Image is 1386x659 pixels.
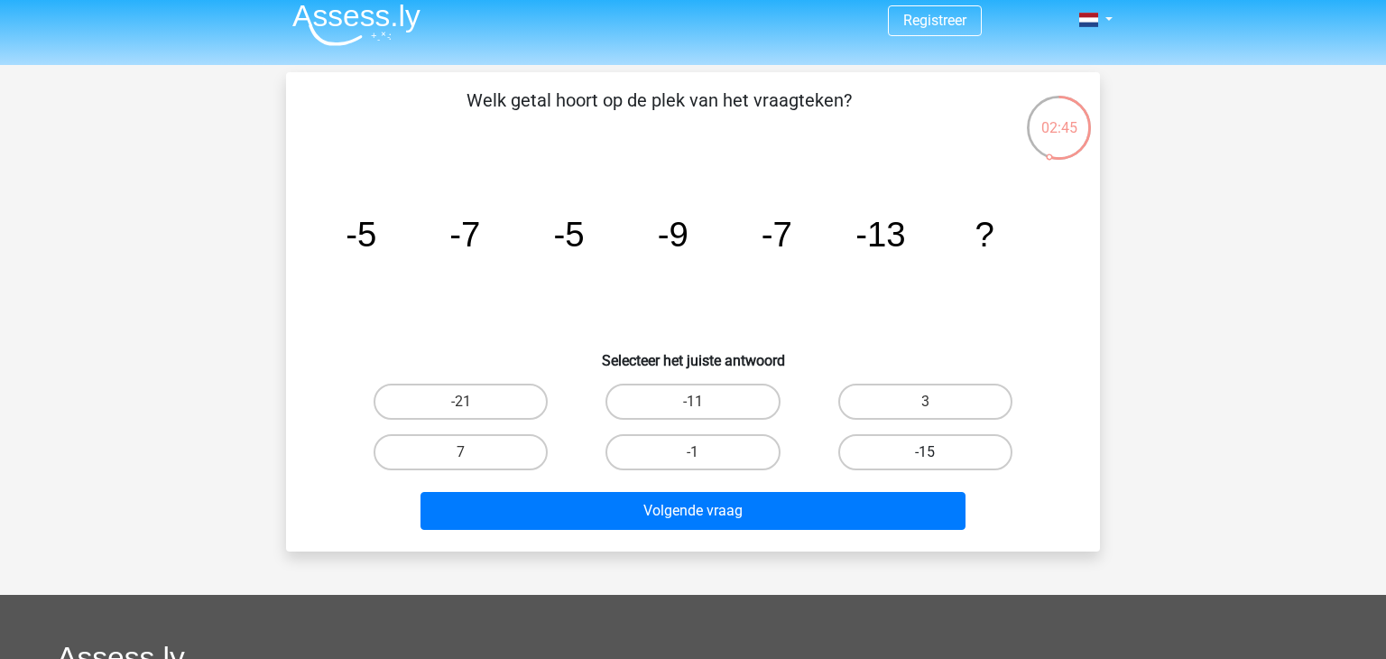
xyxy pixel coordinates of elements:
label: 7 [374,434,548,470]
div: 02:45 [1025,94,1093,139]
tspan: -7 [762,215,792,254]
tspan: -7 [449,215,480,254]
p: Welk getal hoort op de plek van het vraagteken? [315,87,1003,141]
tspan: -13 [855,215,905,254]
label: -21 [374,384,548,420]
label: -15 [838,434,1012,470]
tspan: -9 [658,215,688,254]
label: -11 [605,384,780,420]
h6: Selecteer het juiste antwoord [315,338,1071,369]
img: Assessly [292,4,420,46]
tspan: -5 [553,215,584,254]
label: 3 [838,384,1012,420]
label: -1 [605,434,780,470]
button: Volgende vraag [420,492,966,530]
a: Registreer [903,12,966,29]
tspan: ? [975,215,993,254]
tspan: -5 [346,215,376,254]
